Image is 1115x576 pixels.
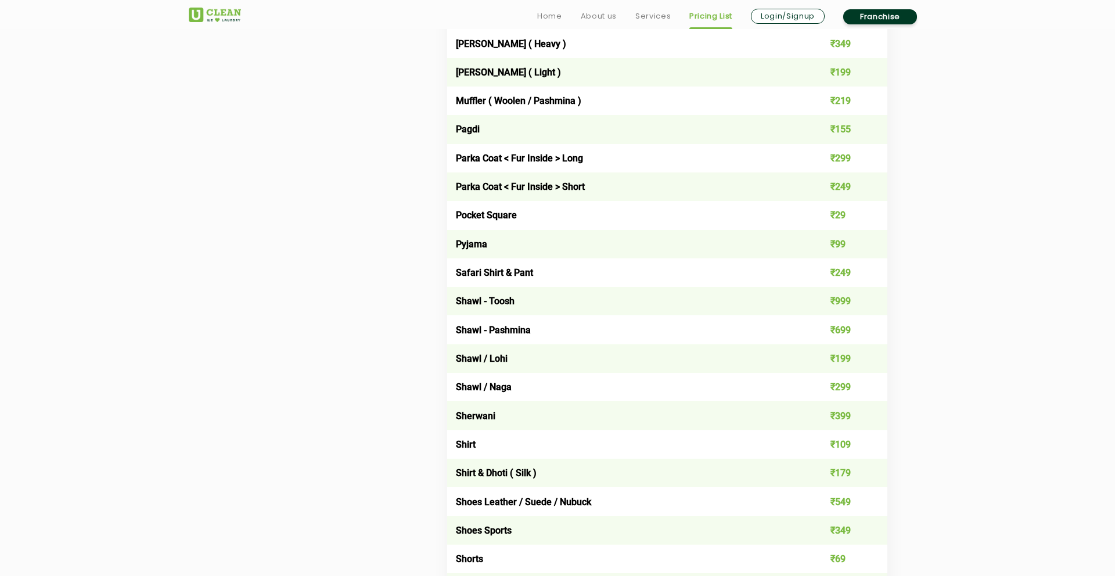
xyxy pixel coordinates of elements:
td: ₹299 [800,373,888,401]
td: ₹549 [800,487,888,516]
td: Shawl / Lohi [447,344,800,373]
td: ₹219 [800,87,888,115]
td: ₹199 [800,58,888,87]
td: Pyjama [447,230,800,258]
td: Shawl / Naga [447,373,800,401]
td: Shawl - Pashmina [447,315,800,344]
td: ₹69 [800,545,888,573]
td: ₹109 [800,430,888,459]
td: Shawl - Toosh [447,287,800,315]
td: Shirt [447,430,800,459]
td: ₹29 [800,201,888,229]
td: ₹349 [800,516,888,545]
a: Home [537,9,562,23]
a: Services [635,9,671,23]
td: [PERSON_NAME] ( Light ) [447,58,800,87]
td: ₹155 [800,115,888,143]
td: Safari Shirt & Pant [447,258,800,287]
td: Shirt & Dhoti ( Silk ) [447,459,800,487]
td: ₹249 [800,172,888,201]
td: Parka Coat < Fur Inside > Short [447,172,800,201]
a: About us [581,9,617,23]
a: Pricing List [689,9,732,23]
td: Sherwani [447,401,800,430]
img: UClean Laundry and Dry Cleaning [189,8,241,22]
td: Parka Coat < Fur Inside > Long [447,144,800,172]
td: Muffler ( Woolen / Pashmina ) [447,87,800,115]
td: ₹349 [800,29,888,57]
td: ₹999 [800,287,888,315]
td: ₹99 [800,230,888,258]
td: ₹179 [800,459,888,487]
a: Franchise [843,9,917,24]
td: Shoes Sports [447,516,800,545]
td: ₹199 [800,344,888,373]
td: ₹399 [800,401,888,430]
td: Shorts [447,545,800,573]
td: ₹299 [800,144,888,172]
td: ₹249 [800,258,888,287]
td: ₹699 [800,315,888,344]
a: Login/Signup [751,9,825,24]
td: [PERSON_NAME] ( Heavy ) [447,29,800,57]
td: Pocket Square [447,201,800,229]
td: Shoes Leather / Suede / Nubuck [447,487,800,516]
td: Pagdi [447,115,800,143]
